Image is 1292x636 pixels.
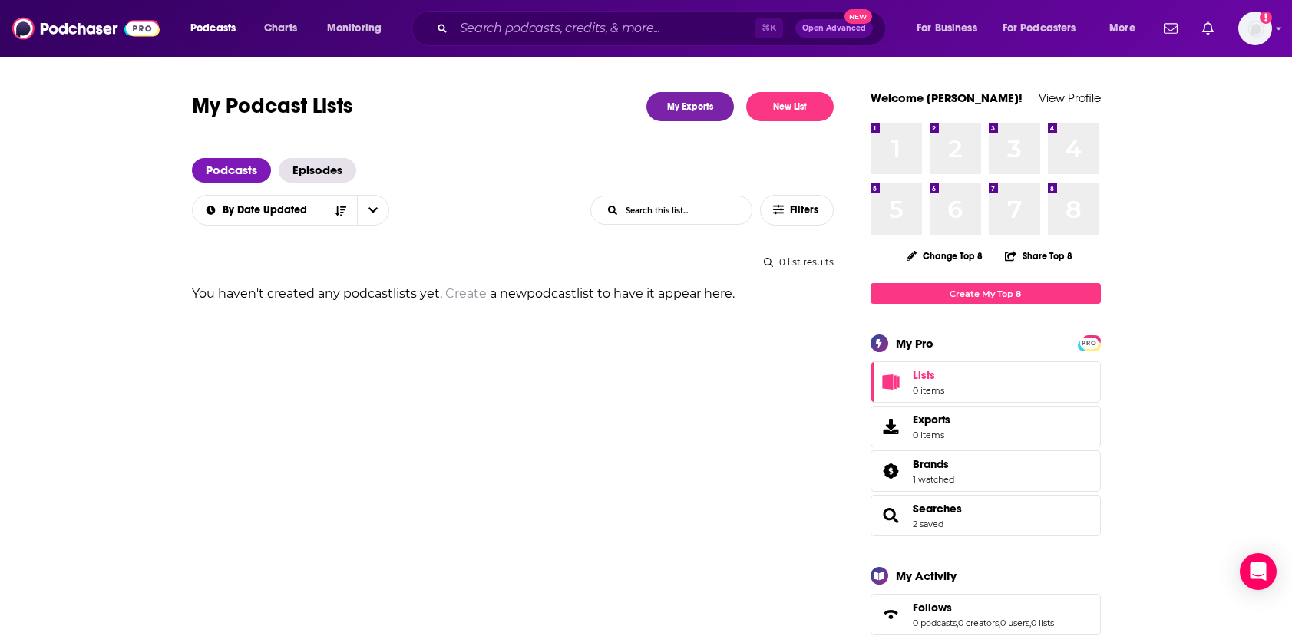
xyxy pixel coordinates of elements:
[426,11,900,46] div: Search podcasts, credits, & more...
[1080,337,1099,348] a: PRO
[876,505,907,526] a: Searches
[192,286,735,301] span: You haven't created any podcast lists yet. a new podcast list to have it appear here.
[325,196,357,225] button: Sort Direction
[1039,91,1101,105] a: View Profile
[871,283,1101,304] a: Create My Top 8
[896,568,957,583] div: My Activity
[871,406,1101,447] a: Exports
[1029,618,1031,628] span: ,
[913,413,950,427] span: Exports
[897,246,993,265] button: Change Top 8
[180,16,256,41] button: open menu
[1109,18,1135,39] span: More
[755,18,783,38] span: ⌘ K
[327,18,382,39] span: Monitoring
[1031,618,1054,628] a: 0 lists
[1158,15,1184,41] a: Show notifications dropdown
[913,601,1054,615] a: Follows
[913,430,950,440] span: 0 items
[913,368,944,382] span: Lists
[12,14,160,43] img: Podchaser - Follow, Share and Rate Podcasts
[999,618,1000,628] span: ,
[1080,338,1099,349] span: PRO
[871,450,1101,492] span: Brands
[790,205,821,216] span: Filters
[357,196,389,225] button: open menu
[192,256,834,268] div: 0 list results
[1240,553,1277,590] div: Open Intercom Messenger
[913,385,944,396] span: 0 items
[316,16,401,41] button: open menu
[913,457,949,471] span: Brands
[1004,241,1073,271] button: Share Top 8
[871,495,1101,536] span: Searches
[192,158,271,183] a: Podcasts
[913,502,962,516] a: Searches
[795,19,873,38] button: Open AdvancedNew
[871,91,1023,105] a: Welcome [PERSON_NAME]!
[876,604,907,625] a: Follows
[876,416,907,437] span: Exports
[454,16,755,41] input: Search podcasts, credits, & more...
[1003,18,1076,39] span: For Podcasters
[264,18,297,39] span: Charts
[917,18,977,39] span: For Business
[445,286,487,301] a: Create
[1238,12,1272,45] img: User Profile
[1196,15,1220,41] a: Show notifications dropdown
[913,368,935,382] span: Lists
[871,361,1101,403] a: Lists
[646,92,734,121] a: My Exports
[957,618,958,628] span: ,
[913,474,954,485] a: 1 watched
[876,460,907,482] a: Brands
[871,594,1101,635] span: Follows
[192,195,389,226] h2: Choose List sort
[802,25,866,32] span: Open Advanced
[191,205,325,216] button: open menu
[876,371,907,393] span: Lists
[190,18,236,39] span: Podcasts
[1238,12,1272,45] button: Show profile menu
[913,519,943,529] a: 2 saved
[254,16,306,41] a: Charts
[223,205,312,216] span: By Date Updated
[896,336,933,351] div: My Pro
[913,601,952,615] span: Follows
[1238,12,1272,45] span: Logged in as SuzanneE
[913,457,954,471] a: Brands
[746,92,834,121] button: New List
[1099,16,1155,41] button: open menu
[279,158,356,183] a: Episodes
[1260,12,1272,24] svg: Add a profile image
[192,92,353,121] h1: My Podcast Lists
[993,16,1099,41] button: open menu
[906,16,996,41] button: open menu
[1000,618,1029,628] a: 0 users
[958,618,999,628] a: 0 creators
[760,195,834,226] button: Filters
[844,9,872,24] span: New
[913,618,957,628] a: 0 podcasts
